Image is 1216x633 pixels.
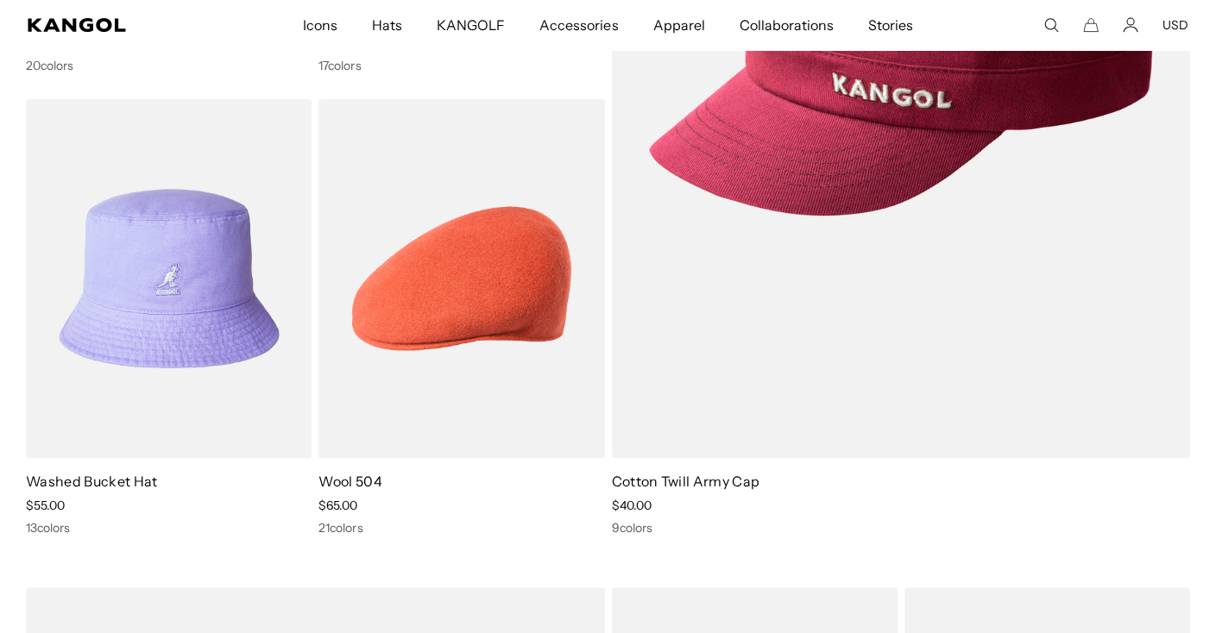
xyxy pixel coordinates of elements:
a: Washed Bucket Hat [26,473,157,490]
span: $55.00 [26,498,65,513]
a: Wool 504 [318,473,382,490]
img: Washed Bucket Hat [26,99,312,458]
span: $65.00 [318,498,357,513]
div: 17 colors [318,58,604,73]
div: 13 colors [26,520,312,536]
a: Account [1123,17,1138,33]
button: Cart [1083,17,1099,33]
a: Cotton Twill Army Cap [612,473,760,490]
span: $40.00 [612,498,652,513]
div: 9 colors [612,520,1191,536]
div: 20 colors [26,58,312,73]
summary: Search here [1043,17,1059,33]
img: Wool 504 [318,99,604,458]
a: Kangol [28,18,199,32]
button: USD [1162,17,1188,33]
div: 21 colors [318,520,604,536]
